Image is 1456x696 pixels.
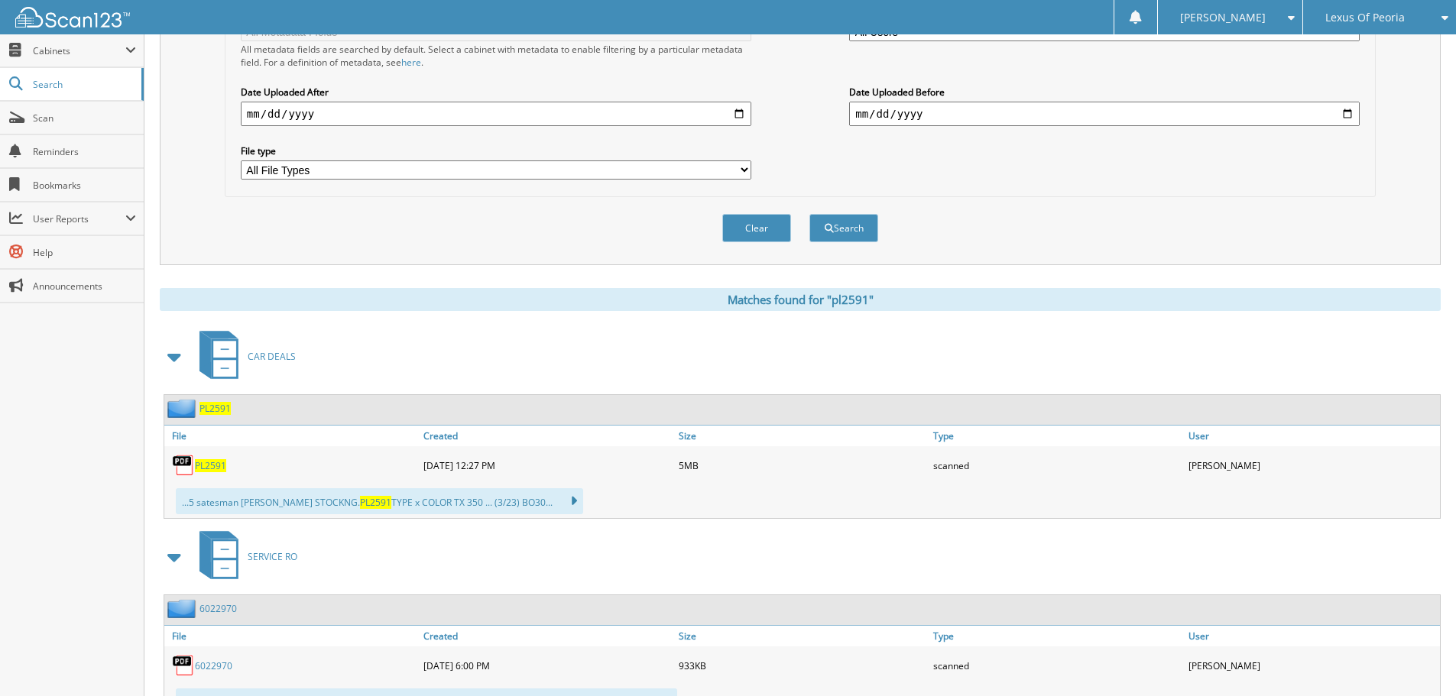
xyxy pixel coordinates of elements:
div: ...5 satesman [PERSON_NAME] STOCKNG. TYPE x COLOR TX 350 ... (3/23) BO30... [176,488,583,514]
div: [PERSON_NAME] [1185,450,1440,481]
div: scanned [929,450,1185,481]
div: [PERSON_NAME] [1185,650,1440,681]
img: PDF.png [172,454,195,477]
input: start [241,102,751,126]
div: scanned [929,650,1185,681]
a: 6022970 [199,602,237,615]
div: [DATE] 12:27 PM [420,450,675,481]
a: File [164,626,420,646]
span: Announcements [33,280,136,293]
input: end [849,102,1360,126]
button: Clear [722,214,791,242]
div: 5MB [675,450,930,481]
img: PDF.png [172,654,195,677]
a: File [164,426,420,446]
span: Cabinets [33,44,125,57]
div: All metadata fields are searched by default. Select a cabinet with metadata to enable filtering b... [241,43,751,69]
a: Size [675,426,930,446]
img: scan123-logo-white.svg [15,7,130,28]
div: Matches found for "pl2591" [160,288,1441,311]
a: User [1185,626,1440,646]
span: Lexus Of Peoria [1325,13,1405,22]
a: PL2591 [199,402,231,415]
img: folder2.png [167,399,199,418]
a: Created [420,426,675,446]
label: File type [241,144,751,157]
span: PL2591 [360,496,391,509]
span: SERVICE RO [248,550,297,563]
a: SERVICE RO [190,526,297,587]
span: Reminders [33,145,136,158]
a: User [1185,426,1440,446]
span: Scan [33,112,136,125]
span: Help [33,246,136,259]
a: here [401,56,421,69]
div: 933KB [675,650,930,681]
span: CAR DEALS [248,350,296,363]
a: PL2591 [195,459,226,472]
a: 6022970 [195,659,232,672]
a: Created [420,626,675,646]
a: Type [929,426,1185,446]
a: Size [675,626,930,646]
label: Date Uploaded Before [849,86,1360,99]
span: Search [33,78,134,91]
button: Search [809,214,878,242]
a: CAR DEALS [190,326,296,387]
div: [DATE] 6:00 PM [420,650,675,681]
span: Bookmarks [33,179,136,192]
iframe: Chat Widget [1380,623,1456,696]
label: Date Uploaded After [241,86,751,99]
span: [PERSON_NAME] [1180,13,1266,22]
a: Type [929,626,1185,646]
span: User Reports [33,212,125,225]
img: folder2.png [167,599,199,618]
